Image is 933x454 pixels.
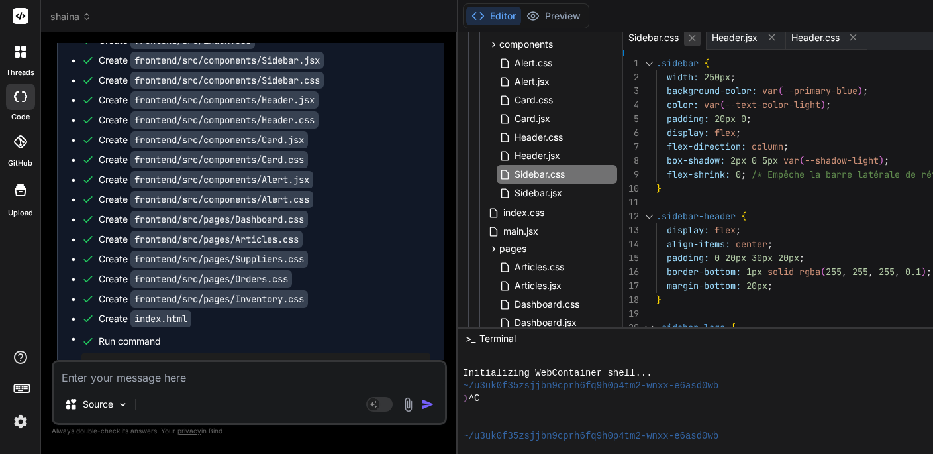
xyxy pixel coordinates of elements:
[868,266,873,278] span: ,
[799,252,805,264] span: ;
[791,31,840,44] span: Header.css
[667,113,709,125] span: padding:
[704,57,709,69] span: {
[50,10,91,23] span: shaina
[479,332,516,345] span: Terminal
[623,154,639,168] div: 8
[667,99,699,111] span: color:
[8,158,32,169] label: GitHub
[778,252,799,264] span: 20px
[746,280,767,292] span: 20px
[667,280,741,292] span: margin-bottom:
[623,251,639,265] div: 15
[99,153,308,166] div: Create
[623,182,639,196] div: 10
[667,238,730,250] span: align-items:
[466,332,475,345] span: >_
[99,93,319,107] div: Create
[463,380,718,392] span: ~/u3uk0f35zsjjbn9cprh6fq9h0p4tm2-wnxx-e6asd0wb
[714,127,736,139] span: flex
[767,266,794,278] span: solid
[499,242,526,255] span: pages
[714,252,720,264] span: 0
[852,266,868,278] span: 255
[667,85,757,97] span: background-color:
[714,113,736,125] span: 20px
[623,84,639,98] div: 3
[8,207,33,219] label: Upload
[130,131,308,148] code: frontend/src/components/Card.jsx
[99,272,292,286] div: Create
[667,141,746,152] span: flex-direction:
[99,312,191,325] div: Create
[879,266,895,278] span: 255
[628,31,679,44] span: Sidebar.css
[805,154,879,166] span: --shadow-light
[667,252,709,264] span: padding:
[130,52,324,69] code: frontend/src/components/Sidebar.jsx
[863,85,868,97] span: ;
[513,148,562,164] span: Header.jsx
[463,392,468,405] span: ❯
[99,233,303,246] div: Create
[513,166,566,182] span: Sidebar.css
[99,133,308,146] div: Create
[513,315,578,331] span: Dashboard.jsx
[469,392,480,405] span: ^C
[623,279,639,293] div: 17
[130,191,313,208] code: frontend/src/components/Alert.css
[667,127,709,139] span: display:
[130,251,308,268] code: frontend/src/pages/Suppliers.css
[623,140,639,154] div: 7
[736,224,741,236] span: ;
[741,210,746,222] span: {
[463,367,652,380] span: Initializing WebContainer shell...
[667,154,725,166] span: box-shadow:
[401,397,416,412] img: attachment
[704,71,730,83] span: 250px
[6,67,34,78] label: threads
[704,99,720,111] span: var
[799,266,820,278] span: rgba
[905,266,921,278] span: 0.1
[820,266,826,278] span: (
[99,292,308,306] div: Create
[99,173,313,186] div: Create
[623,196,639,209] div: 11
[820,99,826,111] span: )
[842,266,847,278] span: ,
[667,266,741,278] span: border-bottom:
[714,224,736,236] span: flex
[667,224,709,236] span: display:
[502,223,540,239] span: main.jsx
[736,127,741,139] span: ;
[656,210,736,222] span: .sidebar-header
[52,425,447,437] p: Always double-check its answers. Your in Bind
[762,154,778,166] span: 5px
[623,56,639,70] div: 1
[741,168,746,180] span: ;
[99,74,324,87] div: Create
[746,113,752,125] span: ;
[767,280,773,292] span: ;
[858,85,863,97] span: )
[466,7,521,25] button: Editor
[513,55,554,71] span: Alert.css
[623,209,639,223] div: 12
[736,238,767,250] span: center
[130,231,303,248] code: frontend/src/pages/Articles.css
[99,213,308,226] div: Create
[623,321,639,335] div: 20
[741,113,746,125] span: 0
[762,85,778,97] span: var
[730,154,746,166] span: 2px
[623,265,639,279] div: 16
[730,71,736,83] span: ;
[623,98,639,112] div: 4
[623,307,639,321] div: 19
[521,7,586,25] button: Preview
[746,266,762,278] span: 1px
[9,410,32,433] img: settings
[656,182,662,194] span: }
[921,266,926,278] span: )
